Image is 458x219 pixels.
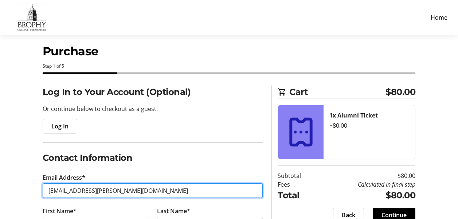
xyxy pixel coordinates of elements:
[43,119,77,134] button: Log In
[43,43,416,60] h1: Purchase
[278,171,317,180] td: Subtotal
[317,189,415,202] td: $80.00
[43,207,77,215] label: First Name*
[43,151,263,164] h2: Contact Information
[329,121,409,130] div: $80.00
[6,3,58,32] img: Brophy College Preparatory 's Logo
[317,171,415,180] td: $80.00
[317,180,415,189] td: Calculated in final step
[43,173,85,182] label: Email Address*
[278,180,317,189] td: Fees
[43,104,263,113] p: Or continue below to checkout as a guest.
[426,11,452,24] a: Home
[43,85,263,99] h2: Log In to Your Account (Optional)
[385,85,415,99] span: $80.00
[329,111,378,119] strong: 1x Alumni Ticket
[289,85,385,99] span: Cart
[157,207,190,215] label: Last Name*
[43,63,416,69] div: Step 1 of 5
[51,122,68,131] span: Log In
[278,189,317,202] td: Total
